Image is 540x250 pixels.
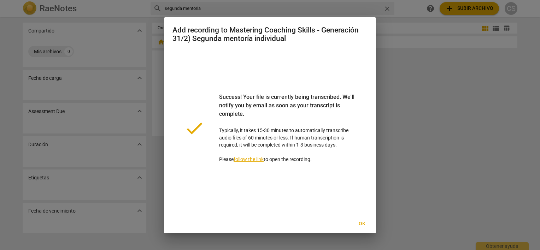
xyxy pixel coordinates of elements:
[219,93,356,163] p: Typically, it takes 15-30 minutes to automatically transcribe audio files of 60 minutes or less. ...
[356,220,368,227] span: Ok
[351,218,373,230] button: Ok
[172,26,368,43] h2: Add recording to Mastering Coaching Skills - Generación 31/2) Segunda mentoría individual
[234,156,264,162] a: follow the link
[184,118,205,139] span: done
[219,93,356,127] div: Success! Your file is currently being transcribed. We'll notify you by email as soon as your tran...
